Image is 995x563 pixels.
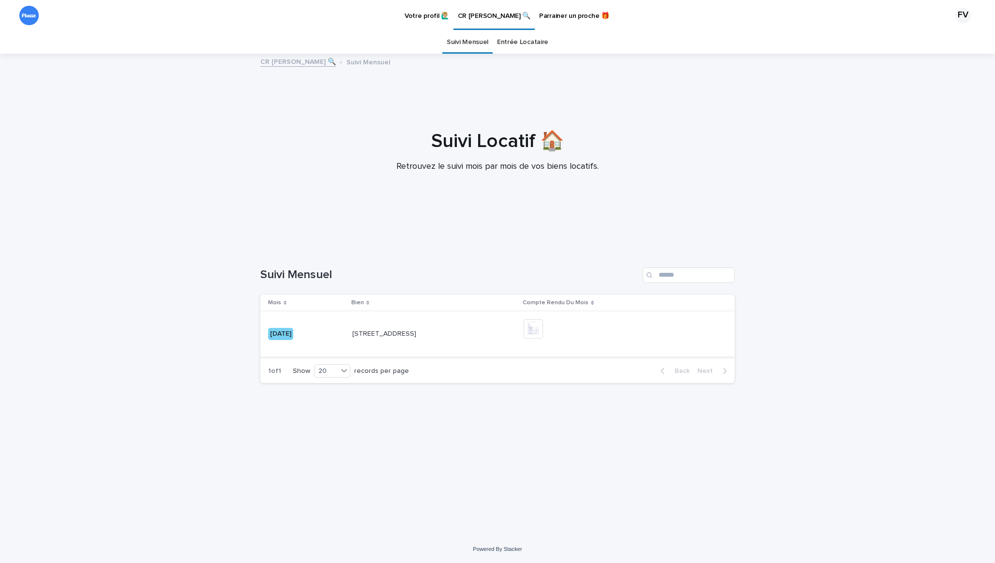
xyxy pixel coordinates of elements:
[352,328,418,338] p: [STREET_ADDRESS]
[955,8,971,23] div: FV
[260,56,336,67] a: CR [PERSON_NAME] 🔍
[268,328,293,340] div: [DATE]
[260,130,735,153] h1: Suivi Locatif 🏠
[260,359,289,383] p: 1 of 1
[268,297,281,308] p: Mois
[697,368,719,374] span: Next
[315,366,338,376] div: 20
[351,297,364,308] p: Bien
[669,368,690,374] span: Back
[473,546,522,552] a: Powered By Stacker
[653,367,693,375] button: Back
[347,56,390,67] p: Suivi Mensuel
[293,367,310,375] p: Show
[693,367,735,375] button: Next
[447,31,488,54] a: Suivi Mensuel
[19,6,39,25] img: ikanw4mtTZ62gj712f5C
[523,297,588,308] p: Compte Rendu Du Mois
[260,311,735,357] tr: [DATE][STREET_ADDRESS][STREET_ADDRESS]
[497,31,548,54] a: Entrée Locataire
[260,268,639,282] h1: Suivi Mensuel
[304,162,691,172] p: Retrouvez le suivi mois par mois de vos biens locatifs.
[354,367,409,375] p: records per page
[643,267,735,283] input: Search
